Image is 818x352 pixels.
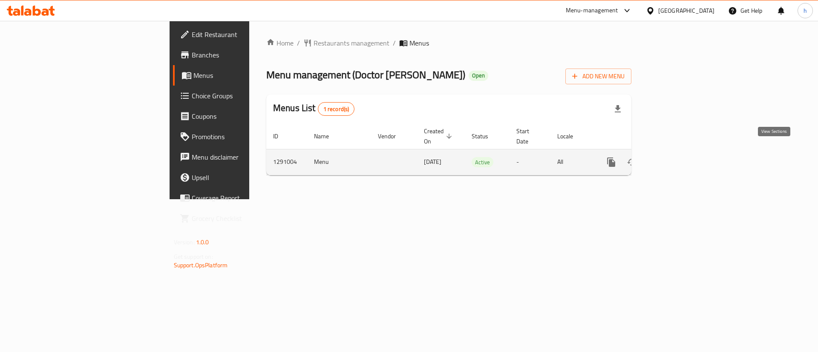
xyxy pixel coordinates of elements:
span: Choice Groups [192,91,300,101]
a: Menu disclaimer [173,147,306,167]
span: Version: [174,237,195,248]
a: Branches [173,45,306,65]
a: Support.OpsPlatform [174,260,228,271]
div: Export file [608,99,628,119]
span: [DATE] [424,156,441,167]
button: Change Status [622,152,642,172]
span: Upsell [192,172,300,183]
td: Menu [307,149,371,175]
span: Promotions [192,132,300,142]
div: Active [472,157,493,167]
div: Open [469,71,488,81]
td: All [550,149,594,175]
a: Upsell [173,167,306,188]
span: Open [469,72,488,79]
a: Coupons [173,106,306,126]
span: Name [314,131,340,141]
span: Edit Restaurant [192,29,300,40]
span: Status [472,131,499,141]
a: Menus [173,65,306,86]
a: Coverage Report [173,188,306,208]
span: Menu management ( Doctor [PERSON_NAME] ) [266,65,465,84]
span: Coverage Report [192,193,300,203]
span: Start Date [516,126,540,146]
span: Vendor [378,131,407,141]
table: enhanced table [266,123,690,175]
a: Promotions [173,126,306,147]
span: 1 record(s) [318,105,354,113]
button: more [601,152,622,172]
span: ID [273,131,289,141]
div: Menu-management [566,6,618,16]
a: Grocery Checklist [173,208,306,229]
a: Choice Groups [173,86,306,106]
th: Actions [594,123,690,149]
div: Total records count [318,102,355,116]
div: [GEOGRAPHIC_DATA] [658,6,714,15]
span: Grocery Checklist [192,213,300,223]
li: / [393,38,396,48]
nav: breadcrumb [266,38,631,48]
span: Coupons [192,111,300,121]
span: Locale [557,131,584,141]
span: Menus [409,38,429,48]
a: Restaurants management [303,38,389,48]
a: Edit Restaurant [173,24,306,45]
span: Menus [193,70,300,80]
span: Menu disclaimer [192,152,300,162]
span: h [804,6,807,15]
span: 1.0.0 [196,237,209,248]
span: Get support on: [174,251,213,262]
span: Branches [192,50,300,60]
h2: Menus List [273,102,354,116]
span: Active [472,157,493,167]
button: Add New Menu [565,69,631,84]
span: Add New Menu [572,71,625,82]
span: Restaurants management [314,38,389,48]
span: Created On [424,126,455,146]
td: - [510,149,550,175]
